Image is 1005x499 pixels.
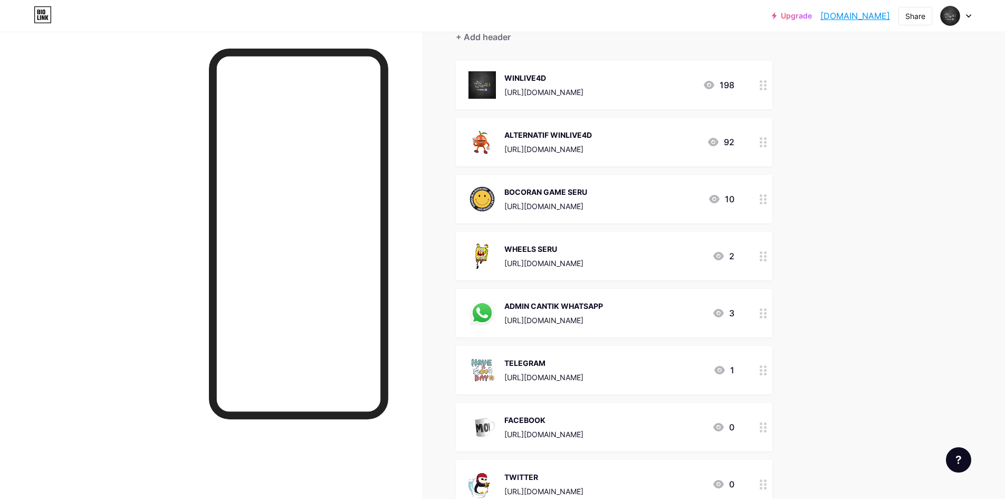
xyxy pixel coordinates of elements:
div: Share [905,11,925,22]
img: mare bello fiore [940,6,960,26]
div: WINLIVE4D [504,72,583,83]
img: ADMIN CANTIK WHATSAPP [468,299,496,327]
div: [URL][DOMAIN_NAME] [504,258,583,269]
a: [DOMAIN_NAME] [820,10,890,22]
div: [URL][DOMAIN_NAME] [504,486,583,497]
div: 198 [703,79,734,91]
img: FACEBOOK [468,413,496,441]
img: WINLIVE4D [468,71,496,99]
div: [URL][DOMAIN_NAME] [504,372,583,383]
div: [URL][DOMAIN_NAME] [504,201,587,212]
div: TWITTER [504,472,583,483]
div: [URL][DOMAIN_NAME] [504,315,603,326]
div: + Add header [456,31,511,43]
div: 92 [707,136,734,148]
div: 10 [708,193,734,205]
div: 0 [712,478,734,491]
div: [URL][DOMAIN_NAME] [504,144,592,155]
div: [URL][DOMAIN_NAME] [504,87,583,98]
img: BOCORAN GAME SERU [468,185,496,213]
div: FACEBOOK [504,415,583,426]
img: ALTERNATIF WINLIVE4D [468,128,496,156]
div: 3 [712,307,734,319]
div: BOCORAN GAME SERU [504,186,587,197]
div: 1 [713,364,734,376]
img: WHEELS SERU [468,242,496,270]
div: [URL][DOMAIN_NAME] [504,429,583,440]
div: WHEELS SERU [504,243,583,255]
div: TELEGRAM [504,357,583,369]
div: 2 [712,250,734,262]
div: ADMIN CANTIK WHATSAPP [504,300,603,312]
img: TWITTER [468,470,496,498]
div: 0 [712,421,734,434]
div: ALTERNATIF WINLIVE4D [504,129,592,140]
img: TELEGRAM [468,356,496,384]
a: Upgrade [772,12,812,20]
